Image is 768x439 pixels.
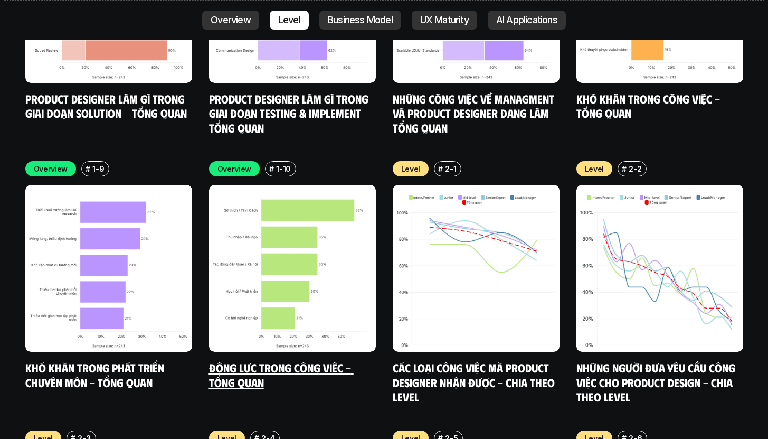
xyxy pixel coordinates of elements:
p: Level [278,15,300,25]
p: 2-1 [445,163,456,174]
a: Business Model [319,11,401,30]
h6: # [86,165,90,173]
a: Khó khăn trong công việc - Tổng quan [576,91,723,120]
p: 1-10 [276,163,291,174]
a: Overview [202,11,259,30]
p: Overview [211,15,251,25]
a: AI Applications [488,11,566,30]
a: Product Designer làm gì trong giai đoạn Solution - Tổng quan [25,91,187,120]
h6: # [438,165,443,173]
a: UX Maturity [412,11,477,30]
a: Các loại công việc mà Product Designer nhận được - Chia theo Level [393,360,557,404]
p: 2-2 [629,163,641,174]
p: Overview [217,163,252,174]
p: Business Model [328,15,393,25]
h6: # [269,165,274,173]
a: Những công việc về Managment và Product Designer đang làm - Tổng quan [393,91,560,135]
p: Level [401,163,421,174]
h6: # [622,165,627,173]
a: Những người đưa yêu cầu công việc cho Product Design - Chia theo Level [576,360,738,404]
p: AI Applications [496,15,557,25]
p: Overview [34,163,68,174]
a: Level [270,11,309,30]
p: 1-9 [92,163,104,174]
a: Product Designer làm gì trong giai đoạn Testing & Implement - Tổng quan [209,91,372,135]
a: Động lực trong công việc - Tổng quan [209,360,354,389]
a: Khó khăn trong phát triển chuyên môn - Tổng quan [25,360,167,389]
p: Level [585,163,604,174]
p: UX Maturity [420,15,469,25]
